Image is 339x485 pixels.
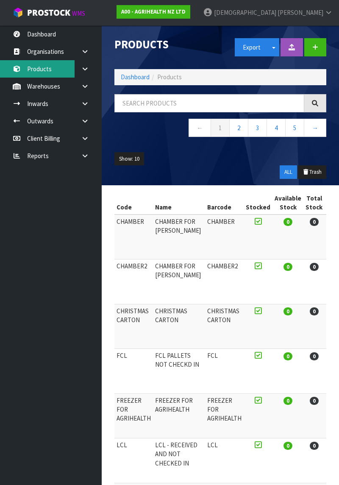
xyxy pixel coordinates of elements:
td: CHAMBER [114,215,153,259]
td: FCL [114,349,153,394]
td: CHAMBER2 [205,259,244,304]
td: LCL - RECEIVED AND NOT CHECKED IN [153,438,205,483]
th: Available Stock [272,192,303,215]
td: FCL [205,349,244,394]
span: 0 [283,397,292,405]
button: Trash [298,165,326,179]
span: 0 [310,442,319,450]
span: 0 [310,352,319,360]
a: ← [189,119,211,137]
small: WMS [72,9,85,17]
input: Search products [114,94,304,112]
a: A00 - AGRIHEALTH NZ LTD [117,5,190,19]
nav: Page navigation [114,119,326,139]
strong: A00 - AGRIHEALTH NZ LTD [121,8,186,15]
a: → [304,119,326,137]
span: 0 [283,263,292,271]
span: 0 [310,218,319,226]
th: Name [153,192,205,215]
td: CHAMBER2 [114,259,153,304]
span: 0 [283,218,292,226]
td: FCL PALLETS NOT CHECKD IN [153,349,205,394]
a: 5 [285,119,304,137]
td: FREEZER FOR AGRIHEALTH [153,393,205,438]
td: CHRISTMAS CARTON [205,304,244,349]
span: 0 [310,397,319,405]
span: 0 [310,307,319,315]
td: LCL [205,438,244,483]
a: 1 [211,119,230,137]
span: Products [157,73,182,81]
td: LCL [114,438,153,483]
th: Code [114,192,153,215]
button: ALL [280,165,297,179]
span: 0 [283,352,292,360]
td: CHRISTMAS CARTON [153,304,205,349]
a: Dashboard [121,73,150,81]
span: 0 [283,442,292,450]
span: 0 [310,263,319,271]
td: CHAMBER FOR [PERSON_NAME] [153,259,205,304]
th: Barcode [205,192,244,215]
td: CHAMBER [205,215,244,259]
h1: Products [114,38,214,50]
td: FREEZER FOR AGRIHEALTH [205,393,244,438]
span: [PERSON_NAME] [278,8,323,17]
span: 0 [283,307,292,315]
img: cube-alt.png [13,7,23,18]
button: Export [235,38,269,56]
span: [DEMOGRAPHIC_DATA] [214,8,276,17]
th: Stocked [244,192,272,215]
a: 4 [267,119,286,137]
a: 2 [229,119,248,137]
th: Total Stock [303,192,325,215]
td: CHAMBER FOR [PERSON_NAME] [153,215,205,259]
a: 3 [248,119,267,137]
button: Show: 10 [114,152,144,166]
td: FREEZER FOR AGRIHEALTH [114,393,153,438]
td: CHRISTMAS CARTON [114,304,153,349]
span: ProStock [27,7,70,18]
